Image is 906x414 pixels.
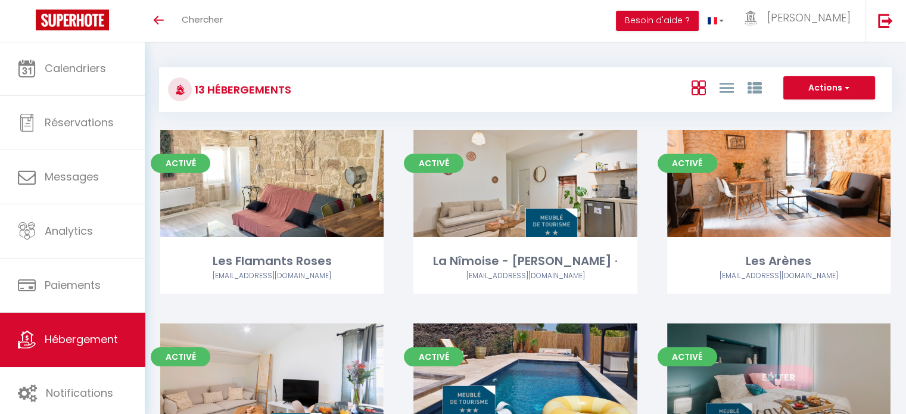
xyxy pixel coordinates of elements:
[46,385,113,400] span: Notifications
[45,169,99,184] span: Messages
[192,76,291,103] h3: 13 Hébergements
[160,252,384,270] div: Les Flamants Roses
[45,115,114,130] span: Réservations
[45,223,93,238] span: Analytics
[878,13,893,28] img: logout
[413,252,637,270] div: La Nîmoise - [PERSON_NAME] ·
[404,347,463,366] span: Activé
[658,347,717,366] span: Activé
[45,332,118,347] span: Hébergement
[742,11,759,26] img: ...
[783,76,875,100] button: Actions
[160,270,384,282] div: Airbnb
[719,77,733,97] a: Vue en Liste
[658,154,717,173] span: Activé
[667,252,891,270] div: Les Arènes
[151,154,210,173] span: Activé
[151,347,210,366] span: Activé
[45,61,106,76] span: Calendriers
[743,365,814,389] a: Editer
[616,11,699,31] button: Besoin d'aide ?
[10,5,45,41] button: Ouvrir le widget de chat LiveChat
[667,270,891,282] div: Airbnb
[767,10,851,25] span: [PERSON_NAME]
[182,13,223,26] span: Chercher
[36,10,109,30] img: Super Booking
[747,77,761,97] a: Vue par Groupe
[691,77,705,97] a: Vue en Box
[45,278,101,292] span: Paiements
[413,270,637,282] div: Airbnb
[404,154,463,173] span: Activé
